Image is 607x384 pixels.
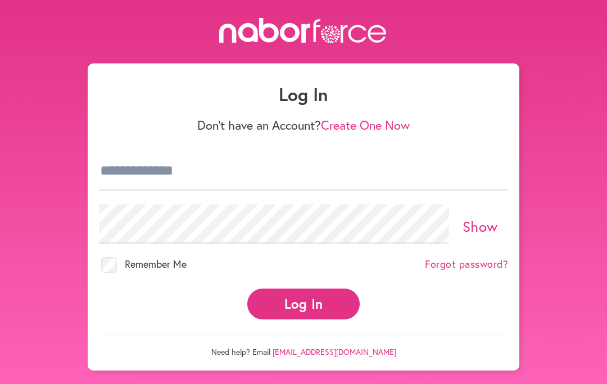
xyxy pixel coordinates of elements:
[247,289,360,319] button: Log In
[321,117,410,133] a: Create One Now
[463,217,498,236] a: Show
[425,258,508,271] a: Forgot password?
[99,335,508,357] p: Need help? Email
[99,84,508,105] h1: Log In
[125,257,187,271] span: Remember Me
[273,346,396,357] a: [EMAIL_ADDRESS][DOMAIN_NAME]
[99,118,508,132] p: Don't have an Account?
